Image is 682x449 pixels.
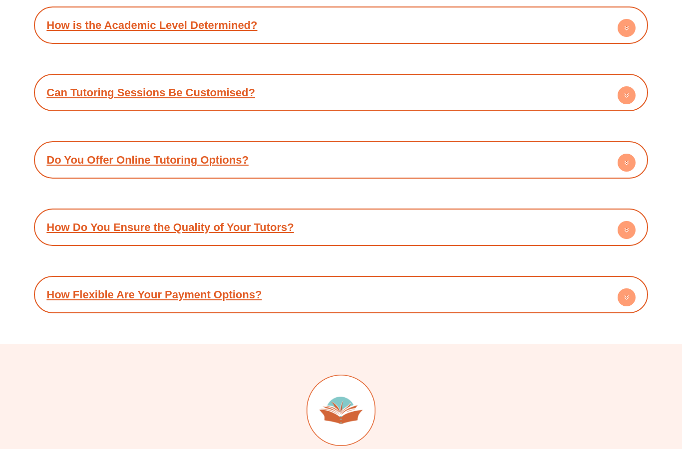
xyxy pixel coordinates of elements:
iframe: Chat Widget [632,401,682,449]
a: How is the Academic Level Determined? [46,19,257,31]
a: Do You Offer Online Tutoring Options? [46,154,249,166]
div: How Do You Ensure the Quality of Your Tutors? [39,214,643,241]
div: Do You Offer Online Tutoring Options? [39,146,643,174]
a: How Flexible Are Your Payment Options? [46,288,262,301]
div: Can Tutoring Sessions Be Customised? [39,79,643,106]
div: How is the Academic Level Determined? [39,11,643,39]
a: How Do You Ensure the Quality of Your Tutors? [46,221,294,233]
div: How Flexible Are Your Payment Options? [39,281,643,308]
a: Can Tutoring Sessions Be Customised? [46,86,255,99]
